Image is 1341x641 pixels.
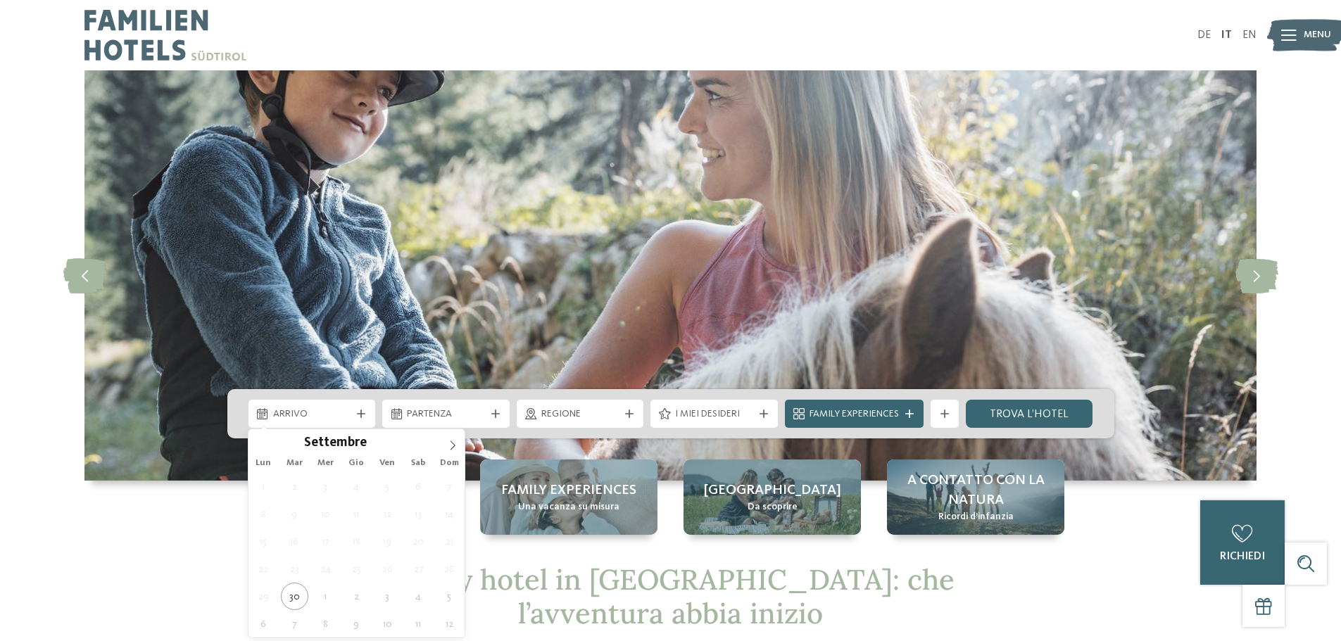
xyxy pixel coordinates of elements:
[748,500,798,514] span: Da scoprire
[281,583,308,610] span: Settembre 30, 2025
[405,583,432,610] span: Ottobre 4, 2025
[436,528,463,555] span: Settembre 21, 2025
[1304,28,1331,42] span: Menu
[343,528,370,555] span: Settembre 18, 2025
[343,610,370,637] span: Ottobre 9, 2025
[405,610,432,637] span: Ottobre 11, 2025
[374,610,401,637] span: Ottobre 10, 2025
[518,500,619,514] span: Una vacanza su misura
[501,481,636,500] span: Family experiences
[343,583,370,610] span: Ottobre 2, 2025
[436,473,463,500] span: Settembre 7, 2025
[304,437,367,450] span: Settembre
[372,459,403,468] span: Ven
[1242,30,1257,41] a: EN
[367,435,413,450] input: Year
[966,400,1093,428] a: trova l’hotel
[434,459,465,468] span: Dom
[405,500,432,528] span: Settembre 13, 2025
[310,459,341,468] span: Mer
[405,473,432,500] span: Settembre 6, 2025
[374,555,401,583] span: Settembre 26, 2025
[343,555,370,583] span: Settembre 25, 2025
[248,459,279,468] span: Lun
[343,473,370,500] span: Settembre 4, 2025
[312,555,339,583] span: Settembre 24, 2025
[405,555,432,583] span: Settembre 27, 2025
[250,473,277,500] span: Settembre 1, 2025
[480,459,657,535] a: Family hotel in Trentino Alto Adige: la vacanza ideale per grandi e piccini Family experiences Un...
[343,500,370,528] span: Settembre 11, 2025
[810,407,899,421] span: Family Experiences
[887,459,1064,535] a: Family hotel in Trentino Alto Adige: la vacanza ideale per grandi e piccini A contatto con la nat...
[341,459,372,468] span: Gio
[312,473,339,500] span: Settembre 3, 2025
[281,473,308,500] span: Settembre 2, 2025
[281,610,308,637] span: Ottobre 7, 2025
[436,583,463,610] span: Ottobre 5, 2025
[374,473,401,500] span: Settembre 5, 2025
[273,407,351,421] span: Arrivo
[374,528,401,555] span: Settembre 19, 2025
[312,610,339,637] span: Ottobre 8, 2025
[436,500,463,528] span: Settembre 14, 2025
[1197,30,1211,41] a: DE
[1221,30,1232,41] a: IT
[84,70,1257,481] img: Family hotel in Trentino Alto Adige: la vacanza ideale per grandi e piccini
[541,407,619,421] span: Regione
[684,459,861,535] a: Family hotel in Trentino Alto Adige: la vacanza ideale per grandi e piccini [GEOGRAPHIC_DATA] Da ...
[250,583,277,610] span: Settembre 29, 2025
[938,510,1014,524] span: Ricordi d’infanzia
[901,471,1050,510] span: A contatto con la natura
[675,407,753,421] span: I miei desideri
[1220,551,1265,562] span: richiedi
[312,500,339,528] span: Settembre 10, 2025
[704,481,841,500] span: [GEOGRAPHIC_DATA]
[250,610,277,637] span: Ottobre 6, 2025
[374,500,401,528] span: Settembre 12, 2025
[281,500,308,528] span: Settembre 9, 2025
[1200,500,1285,585] a: richiedi
[250,500,277,528] span: Settembre 8, 2025
[403,459,434,468] span: Sab
[407,407,485,421] span: Partenza
[436,555,463,583] span: Settembre 28, 2025
[436,610,463,637] span: Ottobre 12, 2025
[312,528,339,555] span: Settembre 17, 2025
[250,555,277,583] span: Settembre 22, 2025
[405,528,432,555] span: Settembre 20, 2025
[281,555,308,583] span: Settembre 23, 2025
[374,583,401,610] span: Ottobre 3, 2025
[250,528,277,555] span: Settembre 15, 2025
[387,561,955,631] span: Family hotel in [GEOGRAPHIC_DATA]: che l’avventura abbia inizio
[312,583,339,610] span: Ottobre 1, 2025
[279,459,310,468] span: Mar
[281,528,308,555] span: Settembre 16, 2025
